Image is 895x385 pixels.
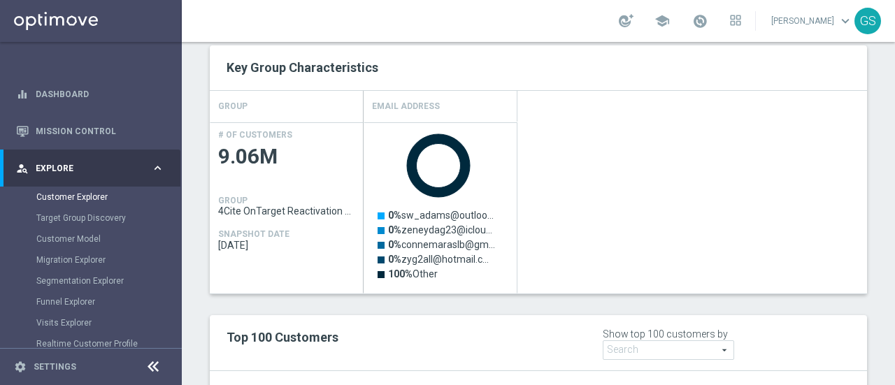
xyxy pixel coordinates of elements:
h4: GROUP [218,196,248,205]
a: Funnel Explorer [36,296,145,307]
div: Visits Explorer [36,312,180,333]
a: Segmentation Explorer [36,275,145,286]
i: settings [14,361,27,373]
a: Customer Model [36,233,145,245]
div: Customer Model [36,228,180,249]
div: Press SPACE to select this row. [364,122,517,293]
tspan: 0% [388,254,401,265]
a: Dashboard [36,75,164,112]
i: equalizer [16,88,29,101]
div: Target Group Discovery [36,208,180,228]
text: Other [388,268,438,279]
button: Mission Control [15,126,165,137]
a: Target Group Discovery [36,212,145,224]
text: connemaraslb@gm… [388,239,495,250]
a: Mission Control [36,112,164,150]
span: keyboard_arrow_down [838,13,853,29]
div: Migration Explorer [36,249,180,270]
text: sw_adams@outloo… [388,210,494,221]
text: zyg2all@hotmail.c… [388,254,489,265]
span: school [654,13,670,29]
a: Migration Explorer [36,254,145,266]
a: Visits Explorer [36,317,145,328]
tspan: 0% [388,239,401,250]
div: Funnel Explorer [36,291,180,312]
tspan: 0% [388,210,401,221]
span: 4Cite OnTarget Reactivation Audience [218,205,355,217]
h4: GROUP [218,94,248,119]
div: Dashboard [16,75,164,112]
div: Mission Control [16,112,164,150]
tspan: 100% [388,268,413,279]
h4: Email Address [372,94,440,119]
a: Customer Explorer [36,191,145,203]
a: [PERSON_NAME]keyboard_arrow_down [770,10,854,31]
a: Realtime Customer Profile [36,338,145,349]
h2: Top 100 Customers [227,329,582,346]
div: Realtime Customer Profile [36,333,180,354]
div: Press SPACE to select this row. [210,122,364,293]
a: Settings [34,363,76,371]
h2: Key Group Characteristics [227,59,850,76]
text: zeneydag23@iclou… [388,224,492,235]
h4: SNAPSHOT DATE [218,229,289,239]
div: Show top 100 customers by [603,328,728,340]
span: 2025-08-30 [218,240,355,251]
div: Segmentation Explorer [36,270,180,291]
span: 9.06M [218,143,355,170]
button: equalizer Dashboard [15,89,165,100]
span: Explore [36,164,151,173]
div: Customer Explorer [36,187,180,208]
button: person_search Explore keyboard_arrow_right [15,163,165,174]
div: Explore [16,162,151,175]
i: person_search [16,162,29,175]
i: keyboard_arrow_right [151,161,164,175]
div: GS [854,8,881,34]
h4: # OF CUSTOMERS [218,130,292,140]
tspan: 0% [388,224,401,235]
